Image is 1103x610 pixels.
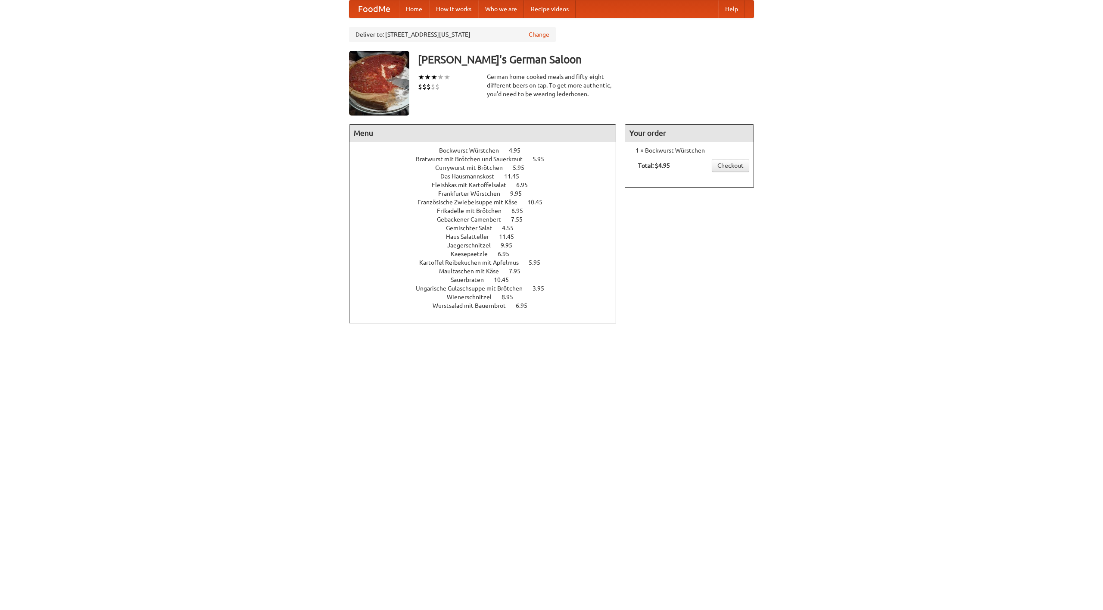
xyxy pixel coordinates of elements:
a: Maultaschen mit Käse 7.95 [439,268,536,275]
li: $ [435,82,439,91]
span: Jaegerschnitzel [447,242,499,249]
span: 3.95 [533,285,553,292]
span: Gebackener Camenbert [437,216,510,223]
span: Bratwurst mit Brötchen und Sauerkraut [416,156,531,163]
span: Haus Salatteller [446,233,498,240]
li: 1 × Bockwurst Würstchen [629,146,749,155]
span: 5.95 [533,156,553,163]
a: Gemischter Salat 4.55 [446,225,530,231]
li: ★ [431,72,437,82]
span: 5.95 [513,164,533,171]
a: Home [399,0,429,18]
li: ★ [444,72,450,82]
li: ★ [437,72,444,82]
span: 11.45 [504,173,528,180]
span: 7.95 [509,268,529,275]
a: Gebackener Camenbert 7.55 [437,216,539,223]
span: Currywurst mit Brötchen [435,164,511,171]
a: How it works [429,0,478,18]
span: 9.95 [510,190,530,197]
a: Sauerbraten 10.45 [451,276,525,283]
h3: [PERSON_NAME]'s German Saloon [418,51,754,68]
span: 11.45 [499,233,523,240]
a: Change [529,30,549,39]
a: Bockwurst Würstchen 4.95 [439,147,536,154]
span: 6.95 [511,207,532,214]
a: Wurstsalad mit Bauernbrot 6.95 [433,302,543,309]
span: Ungarische Gulaschsuppe mit Brötchen [416,285,531,292]
a: Kaesepaetzle 6.95 [451,250,525,257]
li: ★ [424,72,431,82]
a: Who we are [478,0,524,18]
span: 4.55 [502,225,522,231]
a: Frikadelle mit Brötchen 6.95 [437,207,539,214]
a: Frankfurter Würstchen 9.95 [438,190,538,197]
a: Haus Salatteller 11.45 [446,233,530,240]
span: Wienerschnitzel [447,294,500,300]
span: 5.95 [529,259,549,266]
a: Fleishkas mit Kartoffelsalat 6.95 [432,181,544,188]
a: Recipe videos [524,0,576,18]
li: ★ [418,72,424,82]
li: $ [427,82,431,91]
a: Wienerschnitzel 8.95 [447,294,529,300]
span: 8.95 [502,294,522,300]
span: Kaesepaetzle [451,250,496,257]
span: 10.45 [527,199,551,206]
span: Maultaschen mit Käse [439,268,508,275]
span: Frankfurter Würstchen [438,190,509,197]
span: Fleishkas mit Kartoffelsalat [432,181,515,188]
a: Ungarische Gulaschsuppe mit Brötchen 3.95 [416,285,560,292]
a: Checkout [712,159,749,172]
img: angular.jpg [349,51,409,116]
span: 6.95 [498,250,518,257]
span: Sauerbraten [451,276,492,283]
span: Wurstsalad mit Bauernbrot [433,302,514,309]
a: Französische Zwiebelsuppe mit Käse 10.45 [418,199,558,206]
h4: Menu [349,125,616,142]
a: Help [718,0,745,18]
div: Deliver to: [STREET_ADDRESS][US_STATE] [349,27,556,42]
span: 4.95 [509,147,529,154]
span: Kartoffel Reibekuchen mit Apfelmus [419,259,527,266]
a: Bratwurst mit Brötchen und Sauerkraut 5.95 [416,156,560,163]
li: $ [431,82,435,91]
b: Total: $4.95 [638,162,670,169]
h4: Your order [625,125,754,142]
span: 10.45 [494,276,517,283]
span: Gemischter Salat [446,225,501,231]
li: $ [422,82,427,91]
a: Kartoffel Reibekuchen mit Apfelmus 5.95 [419,259,556,266]
span: Französische Zwiebelsuppe mit Käse [418,199,526,206]
span: Das Hausmannskost [440,173,503,180]
li: $ [418,82,422,91]
a: Das Hausmannskost 11.45 [440,173,535,180]
span: Frikadelle mit Brötchen [437,207,510,214]
div: German home-cooked meals and fifty-eight different beers on tap. To get more authentic, you'd nee... [487,72,616,98]
span: 6.95 [516,181,536,188]
span: 9.95 [501,242,521,249]
a: FoodMe [349,0,399,18]
span: 7.55 [511,216,531,223]
span: 6.95 [516,302,536,309]
a: Jaegerschnitzel 9.95 [447,242,528,249]
span: Bockwurst Würstchen [439,147,508,154]
a: Currywurst mit Brötchen 5.95 [435,164,540,171]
